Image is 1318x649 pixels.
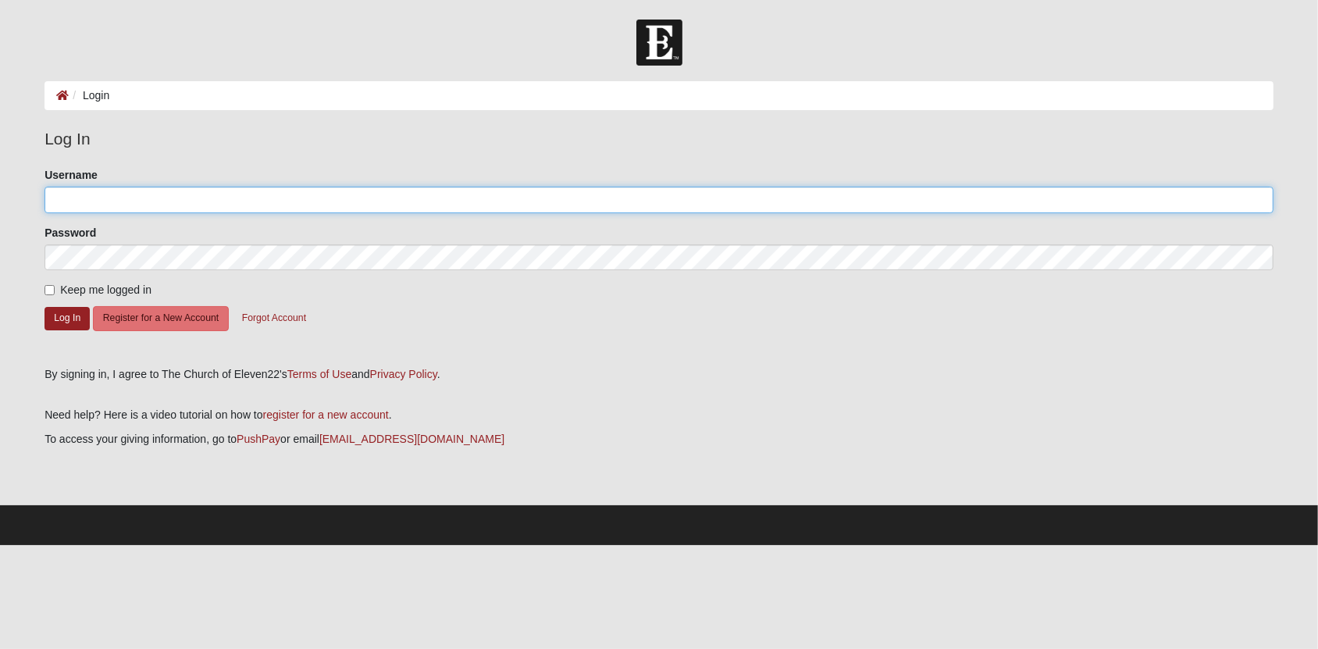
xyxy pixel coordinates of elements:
button: Forgot Account [232,306,316,330]
li: Login [69,87,109,104]
p: Need help? Here is a video tutorial on how to . [45,407,1273,423]
a: Terms of Use [287,368,351,380]
a: register for a new account [263,408,389,421]
button: Register for a New Account [93,306,229,330]
input: Keep me logged in [45,285,55,295]
a: Privacy Policy [370,368,437,380]
div: By signing in, I agree to The Church of Eleven22's and . [45,366,1273,383]
span: Keep me logged in [60,283,151,296]
a: [EMAIL_ADDRESS][DOMAIN_NAME] [319,433,504,445]
label: Password [45,225,96,241]
legend: Log In [45,127,1273,152]
button: Log In [45,307,90,330]
p: To access your giving information, go to or email [45,431,1273,448]
label: Username [45,167,98,183]
a: PushPay [237,433,280,445]
img: Church of Eleven22 Logo [636,20,682,66]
